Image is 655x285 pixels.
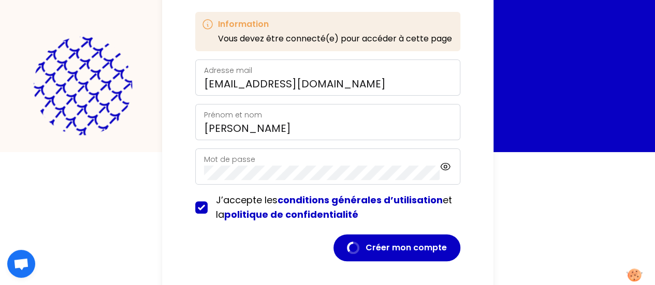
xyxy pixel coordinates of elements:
[218,33,452,45] p: Vous devez être connecté(e) pour accéder à cette page
[7,250,35,278] div: Ouvrir le chat
[218,18,452,31] h3: Information
[224,208,358,221] a: politique de confidentialité
[278,193,443,206] a: conditions générales d’utilisation
[204,110,262,120] label: Prénom et nom
[216,193,452,221] span: J’accepte les et la
[204,154,255,164] label: Mot de passe
[204,65,252,76] label: Adresse mail
[333,234,460,261] button: Créer mon compte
